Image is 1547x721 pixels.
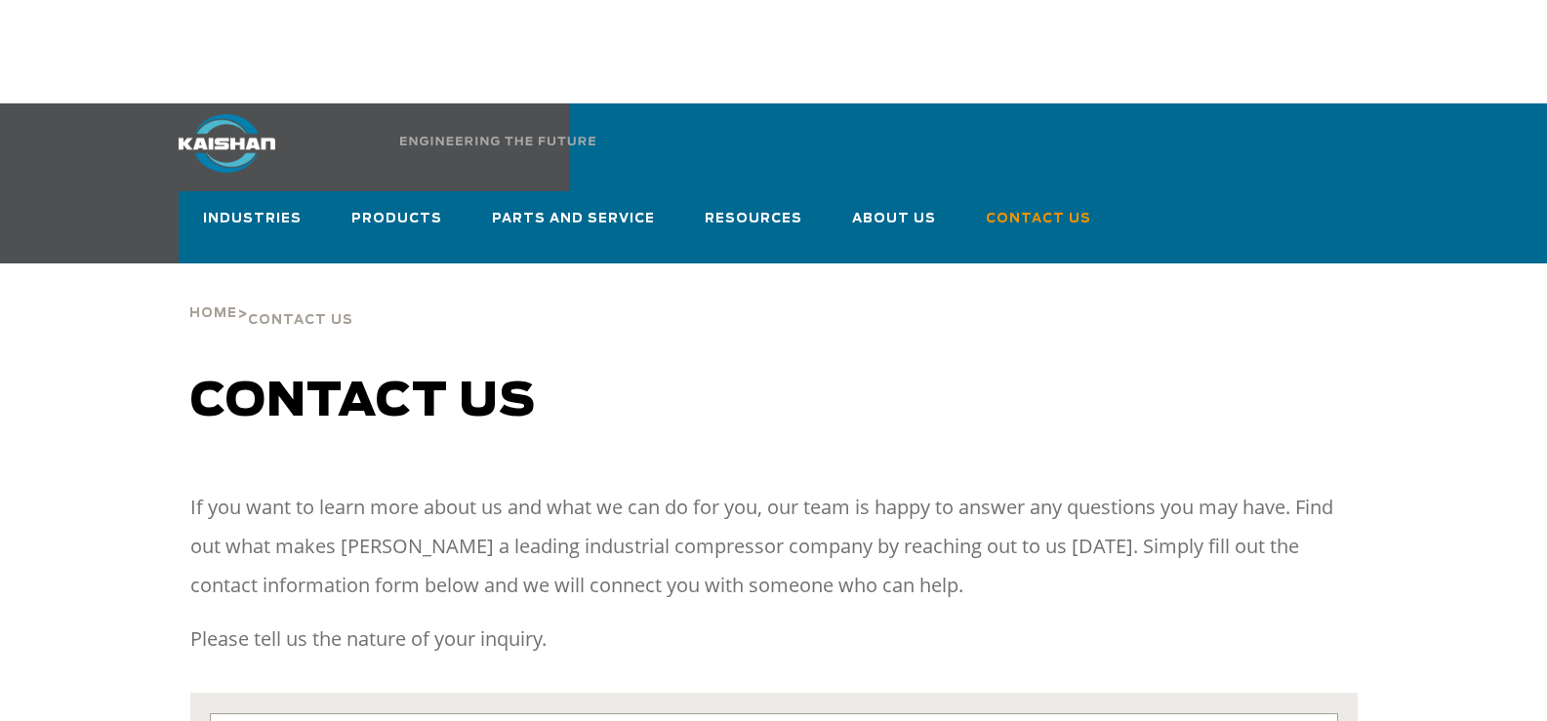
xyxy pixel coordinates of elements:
[179,114,275,173] img: kaishan logo
[189,307,237,320] span: Home
[190,488,1358,605] p: If you want to learn more about us and what we can do for you, our team is happy to answer any qu...
[190,379,536,425] span: Contact us
[189,303,237,321] a: Home
[248,314,353,327] span: Contact Us
[492,192,656,263] a: Parts and Service
[492,208,656,234] span: Parts and Service
[203,208,303,234] span: Industries
[351,208,443,234] span: Products
[203,192,303,263] a: Industries
[705,208,803,234] span: Resources
[852,208,937,234] span: About Us
[852,192,937,263] a: About Us
[400,137,595,145] img: Engineering the future
[351,192,443,263] a: Products
[705,192,803,263] a: Resources
[189,263,353,336] div: >
[986,208,1091,230] span: Contact Us
[179,103,524,191] a: Kaishan USA
[190,620,1358,659] p: Please tell us the nature of your inquiry.
[986,192,1091,260] a: Contact Us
